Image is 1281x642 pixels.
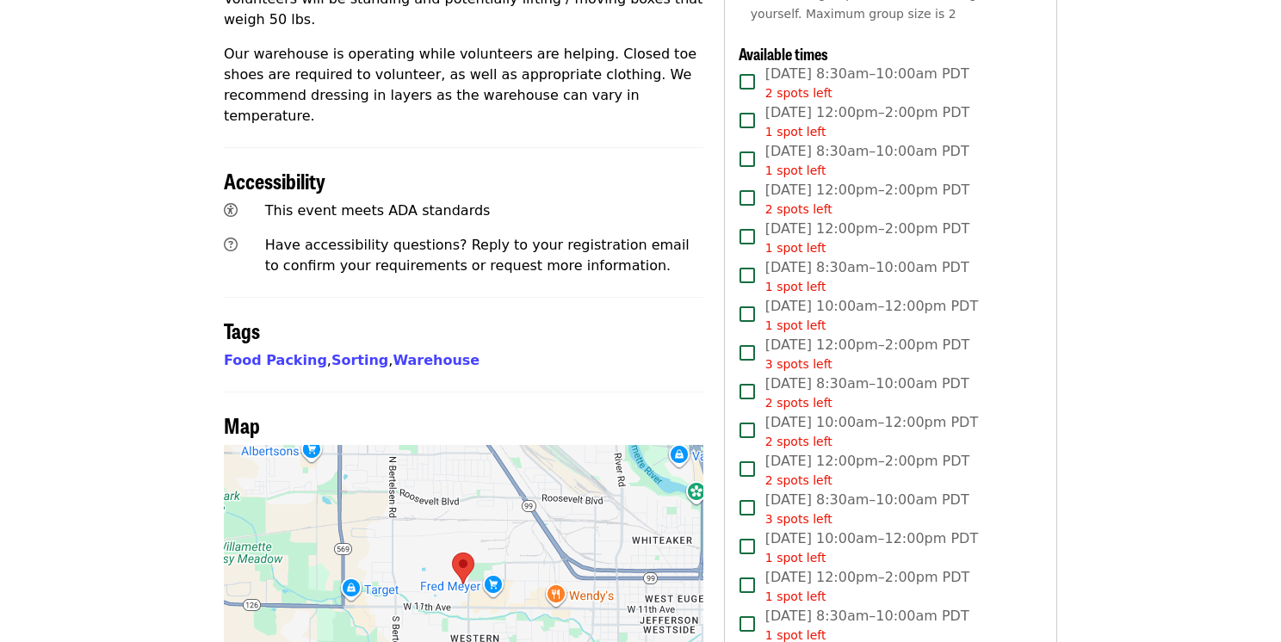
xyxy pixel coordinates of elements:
[765,528,978,567] span: [DATE] 10:00am–12:00pm PDT
[765,318,826,332] span: 1 spot left
[765,141,969,180] span: [DATE] 8:30am–10:00am PDT
[765,412,978,451] span: [DATE] 10:00am–12:00pm PDT
[224,165,325,195] span: Accessibility
[765,241,826,255] span: 1 spot left
[224,410,260,440] span: Map
[331,352,393,368] span: ,
[765,551,826,565] span: 1 spot left
[765,396,832,410] span: 2 spots left
[765,473,832,487] span: 2 spots left
[765,512,832,526] span: 3 spots left
[765,296,978,335] span: [DATE] 10:00am–12:00pm PDT
[393,352,480,368] a: Warehouse
[765,490,969,528] span: [DATE] 8:30am–10:00am PDT
[765,125,826,139] span: 1 spot left
[765,280,826,293] span: 1 spot left
[765,373,969,412] span: [DATE] 8:30am–10:00am PDT
[765,357,832,371] span: 3 spots left
[331,352,388,368] a: Sorting
[765,335,970,373] span: [DATE] 12:00pm–2:00pm PDT
[765,567,970,606] span: [DATE] 12:00pm–2:00pm PDT
[765,628,826,642] span: 1 spot left
[224,202,238,219] i: universal-access icon
[265,202,491,219] span: This event meets ADA standards
[739,42,828,65] span: Available times
[765,180,970,219] span: [DATE] 12:00pm–2:00pm PDT
[765,64,969,102] span: [DATE] 8:30am–10:00am PDT
[765,86,832,100] span: 2 spots left
[765,102,970,141] span: [DATE] 12:00pm–2:00pm PDT
[224,352,327,368] a: Food Packing
[765,451,970,490] span: [DATE] 12:00pm–2:00pm PDT
[765,590,826,603] span: 1 spot left
[265,237,690,274] span: Have accessibility questions? Reply to your registration email to confirm your requirements or re...
[765,164,826,177] span: 1 spot left
[224,44,703,127] p: Our warehouse is operating while volunteers are helping. Closed toe shoes are required to volunte...
[765,219,970,257] span: [DATE] 12:00pm–2:00pm PDT
[765,435,832,448] span: 2 spots left
[224,352,331,368] span: ,
[765,257,969,296] span: [DATE] 8:30am–10:00am PDT
[224,315,260,345] span: Tags
[765,202,832,216] span: 2 spots left
[224,237,238,253] i: question-circle icon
